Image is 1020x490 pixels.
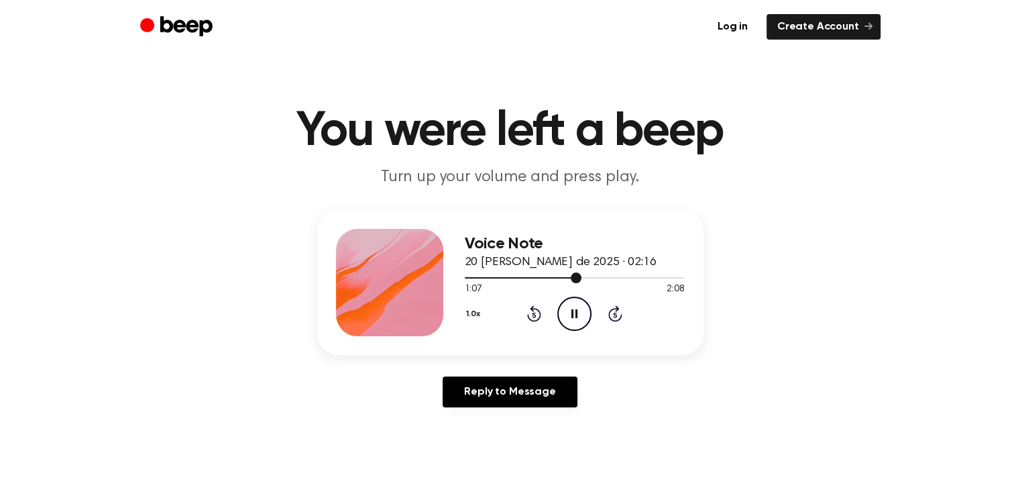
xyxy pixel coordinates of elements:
[465,303,486,326] button: 1.0x
[767,14,881,40] a: Create Account
[443,377,577,407] a: Reply to Message
[667,283,684,297] span: 2:08
[465,256,657,268] span: 20 [PERSON_NAME] de 2025 · 02:16
[253,166,768,189] p: Turn up your volume and press play.
[707,14,758,40] a: Log in
[167,107,854,156] h1: You were left a beep
[465,283,482,297] span: 1:07
[465,235,685,253] h3: Voice Note
[140,14,216,40] a: Beep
